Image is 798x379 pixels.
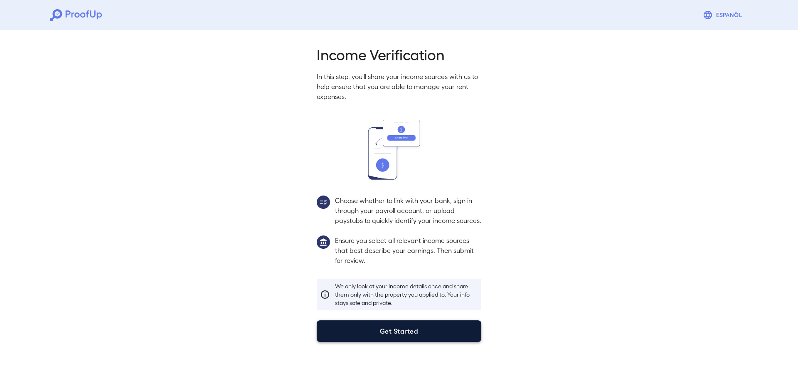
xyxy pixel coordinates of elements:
[335,235,481,265] p: Ensure you select all relevant income sources that best describe your earnings. Then submit for r...
[699,7,748,23] button: Espanõl
[317,45,481,63] h2: Income Verification
[335,282,478,307] p: We only look at your income details once and share them only with the property you applied to. Yo...
[317,320,481,342] button: Get Started
[317,235,330,249] img: group1.svg
[317,196,330,209] img: group2.svg
[317,72,481,102] p: In this step, you'll share your income sources with us to help ensure that you are able to manage...
[335,196,481,225] p: Choose whether to link with your bank, sign in through your payroll account, or upload paystubs t...
[368,120,430,180] img: transfer_money.svg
